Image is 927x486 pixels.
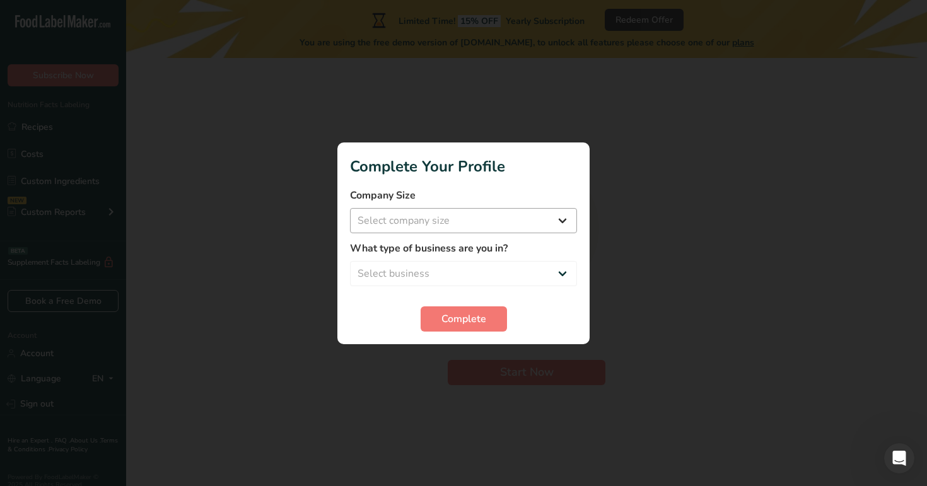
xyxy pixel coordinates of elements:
button: Complete [421,306,507,332]
h1: Complete Your Profile [350,155,577,178]
span: Complete [441,311,486,327]
label: Company Size [350,188,577,203]
iframe: Intercom live chat [884,443,914,473]
label: What type of business are you in? [350,241,577,256]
